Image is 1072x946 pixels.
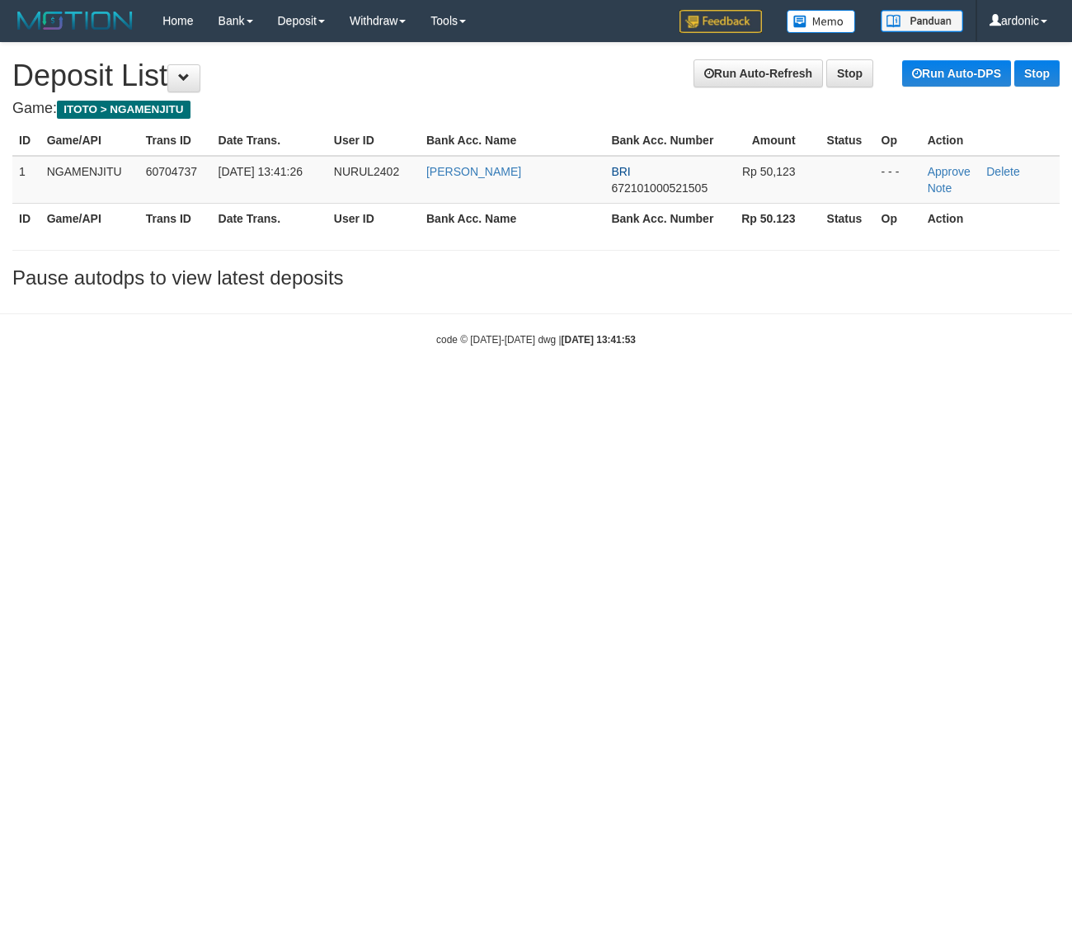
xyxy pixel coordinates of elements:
th: Trans ID [139,203,212,233]
th: Bank Acc. Number [604,125,727,156]
th: Action [921,125,1060,156]
td: 1 [12,156,40,204]
span: ITOTO > NGAMENJITU [57,101,190,119]
span: NURUL2402 [334,165,399,178]
a: [PERSON_NAME] [426,165,521,178]
th: User ID [327,125,420,156]
td: - - - [875,156,921,204]
th: Status [820,203,875,233]
a: Stop [826,59,873,87]
th: ID [12,125,40,156]
th: Game/API [40,203,139,233]
th: Trans ID [139,125,212,156]
th: Status [820,125,875,156]
a: Stop [1014,60,1060,87]
th: Amount [727,125,820,156]
span: 672101000521505 [611,181,708,195]
th: Op [875,125,921,156]
span: [DATE] 13:41:26 [219,165,303,178]
th: Bank Acc. Number [604,203,727,233]
span: BRI [611,165,630,178]
th: Date Trans. [212,203,327,233]
th: Op [875,203,921,233]
strong: [DATE] 13:41:53 [562,334,636,346]
h1: Deposit List [12,59,1060,92]
img: panduan.png [881,10,963,32]
a: Run Auto-Refresh [694,59,823,87]
th: User ID [327,203,420,233]
span: 60704737 [146,165,197,178]
th: Rp 50.123 [727,203,820,233]
a: Delete [986,165,1019,178]
td: NGAMENJITU [40,156,139,204]
a: Run Auto-DPS [902,60,1011,87]
span: Rp 50,123 [742,165,796,178]
th: Date Trans. [212,125,327,156]
img: Button%20Memo.svg [787,10,856,33]
th: Action [921,203,1060,233]
h4: Game: [12,101,1060,117]
img: MOTION_logo.png [12,8,138,33]
th: Bank Acc. Name [420,203,604,233]
small: code © [DATE]-[DATE] dwg | [436,334,636,346]
th: ID [12,203,40,233]
a: Note [928,181,952,195]
h3: Pause autodps to view latest deposits [12,267,1060,289]
th: Game/API [40,125,139,156]
th: Bank Acc. Name [420,125,604,156]
img: Feedback.jpg [679,10,762,33]
a: Approve [928,165,971,178]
